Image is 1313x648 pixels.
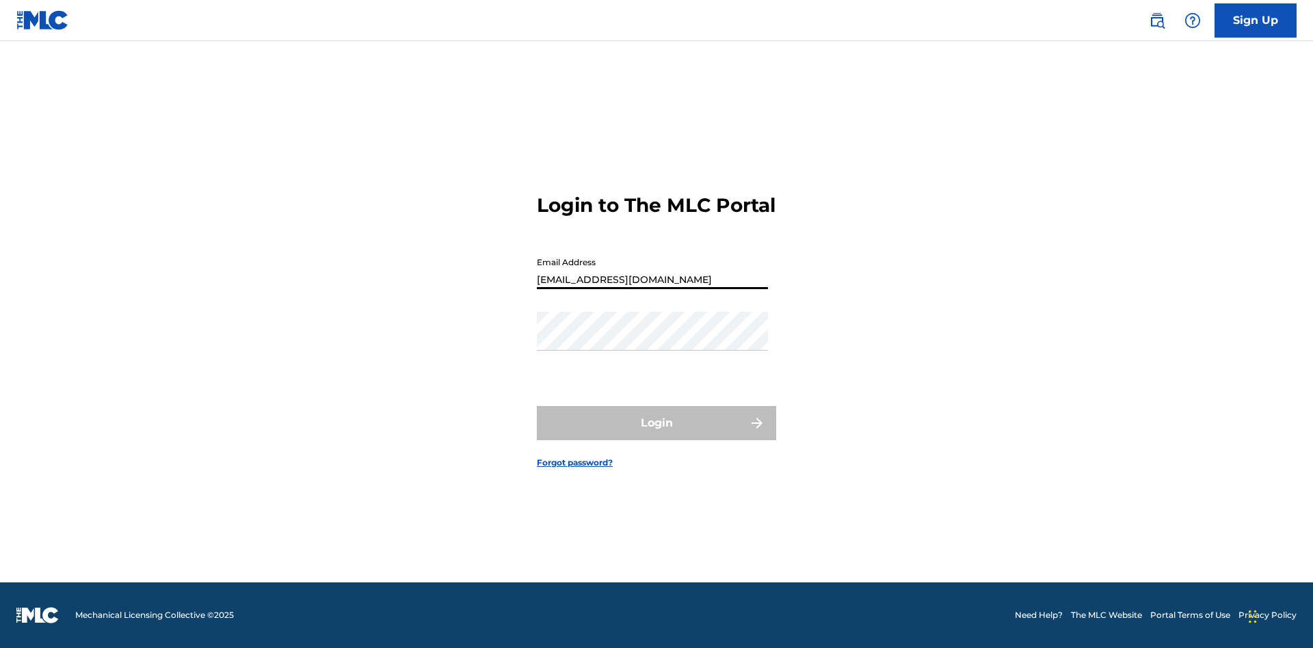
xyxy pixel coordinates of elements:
[537,457,613,469] a: Forgot password?
[75,609,234,621] span: Mechanical Licensing Collective © 2025
[16,607,59,623] img: logo
[1071,609,1142,621] a: The MLC Website
[1184,12,1201,29] img: help
[1238,609,1297,621] a: Privacy Policy
[537,193,775,217] h3: Login to The MLC Portal
[1215,3,1297,38] a: Sign Up
[1179,7,1206,34] div: Help
[1015,609,1063,621] a: Need Help?
[1143,7,1171,34] a: Public Search
[1150,609,1230,621] a: Portal Terms of Use
[1149,12,1165,29] img: search
[1245,582,1313,648] iframe: Chat Widget
[16,10,69,30] img: MLC Logo
[1249,596,1257,637] div: Drag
